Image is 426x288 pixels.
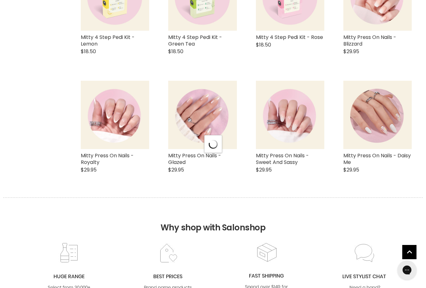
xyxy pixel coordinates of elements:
a: Back to top [402,245,416,259]
span: $29.95 [343,166,359,173]
iframe: Gorgias live chat messenger [394,258,420,282]
span: $18.50 [168,48,183,55]
a: Mitty Press On Nails - Daisy Me [343,152,411,166]
img: Mitty Press On Nails - Sweet And Sassy [256,81,324,149]
a: Mitty Press On Nails - Royalty [81,152,134,166]
span: $29.95 [168,166,184,173]
img: Mitty Press On Nails - Glazed [168,81,237,149]
a: Mitty Press On Nails - Daisy Me Mitty Press On Nails - Daisy Me [343,81,412,149]
span: $18.50 [256,41,271,48]
span: $29.95 [256,166,272,173]
h2: Why shop with Salonshop [3,197,423,242]
span: $29.95 [343,48,359,55]
span: $29.95 [81,166,97,173]
a: Mitty Press On Nails - Glazed [168,152,221,166]
a: Mitty 4 Step Pedi Kit - Green Tea [168,34,222,47]
img: Mitty Press On Nails - Daisy Me [343,81,412,149]
span: $18.50 [81,48,96,55]
a: Mitty Press On Nails - Sweet And Sassy [256,152,309,166]
a: Mitty 4 Step Pedi Kit - Rose [256,34,323,41]
span: Back to top [402,245,416,261]
a: Mitty 4 Step Pedi Kit - Lemon [81,34,135,47]
img: Mitty Press On Nails - Royalty [81,81,149,149]
a: Mitty Press On Nails - Blizzard [343,34,396,47]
